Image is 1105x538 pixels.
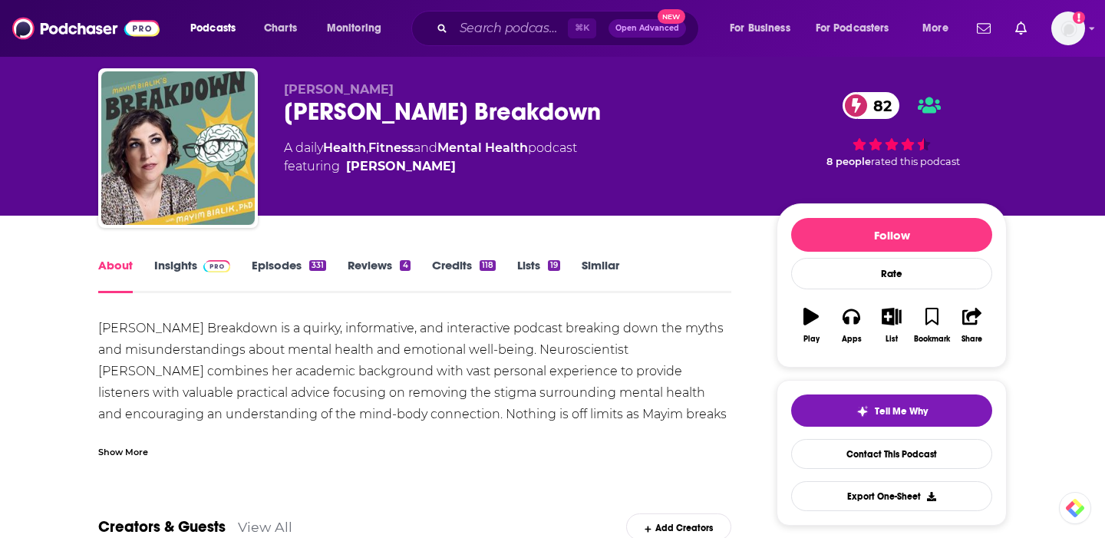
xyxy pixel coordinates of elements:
span: rated this podcast [871,156,960,167]
div: 19 [548,260,560,271]
button: tell me why sparkleTell Me Why [791,394,992,427]
a: Credits118 [432,258,496,293]
span: Podcasts [190,18,236,39]
span: Monitoring [327,18,381,39]
span: New [658,9,685,24]
span: ⌘ K [568,18,596,38]
button: Show profile menu [1051,12,1085,45]
span: More [922,18,948,39]
div: A daily podcast [284,139,577,176]
img: User Profile [1051,12,1085,45]
img: Mayim Bialik's Breakdown [101,71,255,225]
span: For Podcasters [816,18,889,39]
span: Open Advanced [615,25,679,32]
div: 4 [400,260,410,271]
a: InsightsPodchaser Pro [154,258,230,293]
span: 8 people [826,156,871,167]
div: Share [962,335,982,344]
div: [PERSON_NAME] Breakdown is a quirky, informative, and interactive podcast breaking down the myths... [98,318,731,447]
div: Apps [842,335,862,344]
a: Episodes331 [252,258,326,293]
span: Tell Me Why [875,405,928,418]
span: [PERSON_NAME] [284,82,394,97]
button: List [872,298,912,353]
button: Follow [791,218,992,252]
a: 82 [843,92,899,119]
a: Mayim Bialik [346,157,456,176]
img: Podchaser - Follow, Share and Rate Podcasts [12,14,160,43]
img: Podchaser Pro [203,260,230,272]
a: Show notifications dropdown [971,15,997,41]
a: View All [238,519,292,535]
input: Search podcasts, credits, & more... [454,16,568,41]
div: 118 [480,260,496,271]
a: Charts [254,16,306,41]
a: Show notifications dropdown [1009,15,1033,41]
span: , [366,140,368,155]
button: Bookmark [912,298,952,353]
span: Logged in as zhopson [1051,12,1085,45]
button: Export One-Sheet [791,481,992,511]
div: List [886,335,898,344]
span: 82 [858,92,899,119]
a: Lists19 [517,258,560,293]
button: open menu [316,16,401,41]
a: Mental Health [437,140,528,155]
div: Play [803,335,820,344]
a: Creators & Guests [98,517,226,536]
span: For Business [730,18,790,39]
button: open menu [806,16,912,41]
span: featuring [284,157,577,176]
div: Bookmark [914,335,950,344]
span: Charts [264,18,297,39]
button: open menu [912,16,968,41]
div: Search podcasts, credits, & more... [426,11,714,46]
a: Health [323,140,366,155]
a: Contact This Podcast [791,439,992,469]
div: Rate [791,258,992,289]
a: Fitness [368,140,414,155]
a: About [98,258,133,293]
div: 82 8 peoplerated this podcast [777,82,1007,177]
button: Play [791,298,831,353]
svg: Add a profile image [1073,12,1085,24]
div: 331 [309,260,326,271]
a: Reviews4 [348,258,410,293]
button: open menu [719,16,810,41]
button: Share [952,298,992,353]
a: Similar [582,258,619,293]
button: Open AdvancedNew [609,19,686,38]
button: open menu [180,16,256,41]
img: tell me why sparkle [856,405,869,418]
button: Apps [831,298,871,353]
span: and [414,140,437,155]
